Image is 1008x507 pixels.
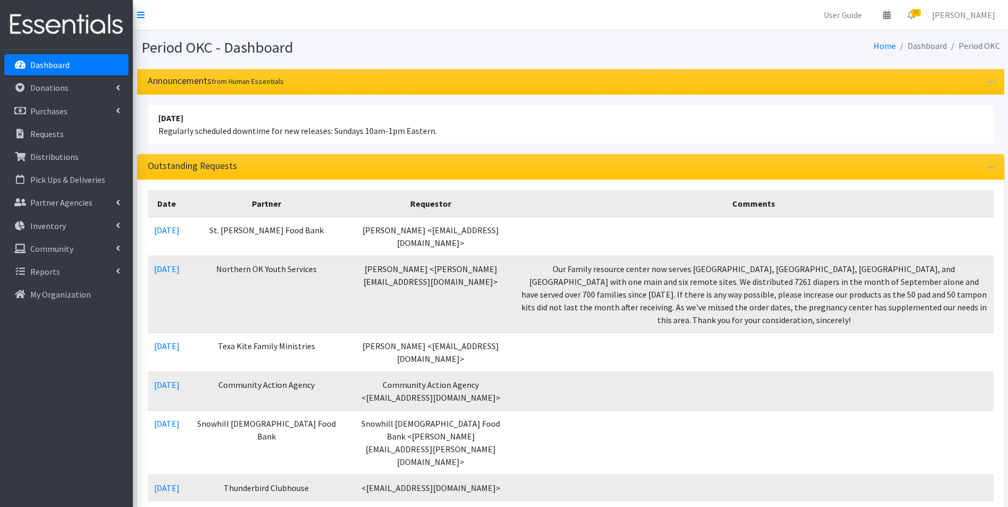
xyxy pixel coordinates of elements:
img: HumanEssentials [4,7,129,43]
th: Comments [514,190,993,217]
a: Donations [4,77,129,98]
li: Regularly scheduled downtime for new releases: Sundays 10am-1pm Eastern. [148,105,994,143]
a: Purchases [4,100,129,122]
td: St. [PERSON_NAME] Food Bank [186,217,348,256]
td: <[EMAIL_ADDRESS][DOMAIN_NAME]> [347,475,514,501]
p: Community [30,243,73,254]
a: Home [874,40,896,51]
td: Texa Kite Family Ministries [186,333,348,371]
a: [DATE] [154,264,180,274]
h3: Announcements [148,75,284,87]
a: 15 [899,4,924,26]
p: Requests [30,129,64,139]
p: My Organization [30,289,91,300]
p: Dashboard [30,60,70,70]
a: Inventory [4,215,129,236]
a: Pick Ups & Deliveries [4,169,129,190]
h1: Period OKC - Dashboard [141,38,567,57]
p: Donations [30,82,69,93]
small: from Human Essentials [211,77,284,86]
th: Requestor [347,190,514,217]
td: Snowhill [DEMOGRAPHIC_DATA] Food Bank <[PERSON_NAME][EMAIL_ADDRESS][PERSON_NAME][DOMAIN_NAME]> [347,410,514,475]
p: Inventory [30,221,66,231]
td: Thunderbird Clubhouse [186,475,348,501]
a: Partner Agencies [4,192,129,213]
a: [DATE] [154,225,180,235]
li: Period OKC [947,38,1000,54]
p: Purchases [30,106,67,116]
a: User Guide [815,4,870,26]
span: 15 [911,9,921,16]
td: [PERSON_NAME] <[EMAIL_ADDRESS][DOMAIN_NAME]> [347,333,514,371]
td: Community Action Agency <[EMAIL_ADDRESS][DOMAIN_NAME]> [347,371,514,410]
a: Distributions [4,146,129,167]
a: [DATE] [154,418,180,429]
p: Reports [30,266,60,277]
td: [PERSON_NAME] <[EMAIL_ADDRESS][DOMAIN_NAME]> [347,217,514,256]
a: [DATE] [154,341,180,351]
a: [PERSON_NAME] [924,4,1004,26]
a: Requests [4,123,129,145]
td: Community Action Agency [186,371,348,410]
li: Dashboard [896,38,947,54]
td: Our Family resource center now serves [GEOGRAPHIC_DATA], [GEOGRAPHIC_DATA], [GEOGRAPHIC_DATA], an... [514,256,993,333]
a: My Organization [4,284,129,305]
td: Snowhill [DEMOGRAPHIC_DATA] Food Bank [186,410,348,475]
a: [DATE] [154,379,180,390]
th: Date [148,190,186,217]
strong: [DATE] [158,113,183,123]
a: [DATE] [154,483,180,493]
td: [PERSON_NAME] <[PERSON_NAME][EMAIL_ADDRESS][DOMAIN_NAME]> [347,256,514,333]
p: Distributions [30,151,79,162]
p: Pick Ups & Deliveries [30,174,105,185]
a: Dashboard [4,54,129,75]
a: Community [4,238,129,259]
a: Reports [4,261,129,282]
p: Partner Agencies [30,197,92,208]
h3: Outstanding Requests [148,160,237,172]
td: Northern OK Youth Services [186,256,348,333]
th: Partner [186,190,348,217]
